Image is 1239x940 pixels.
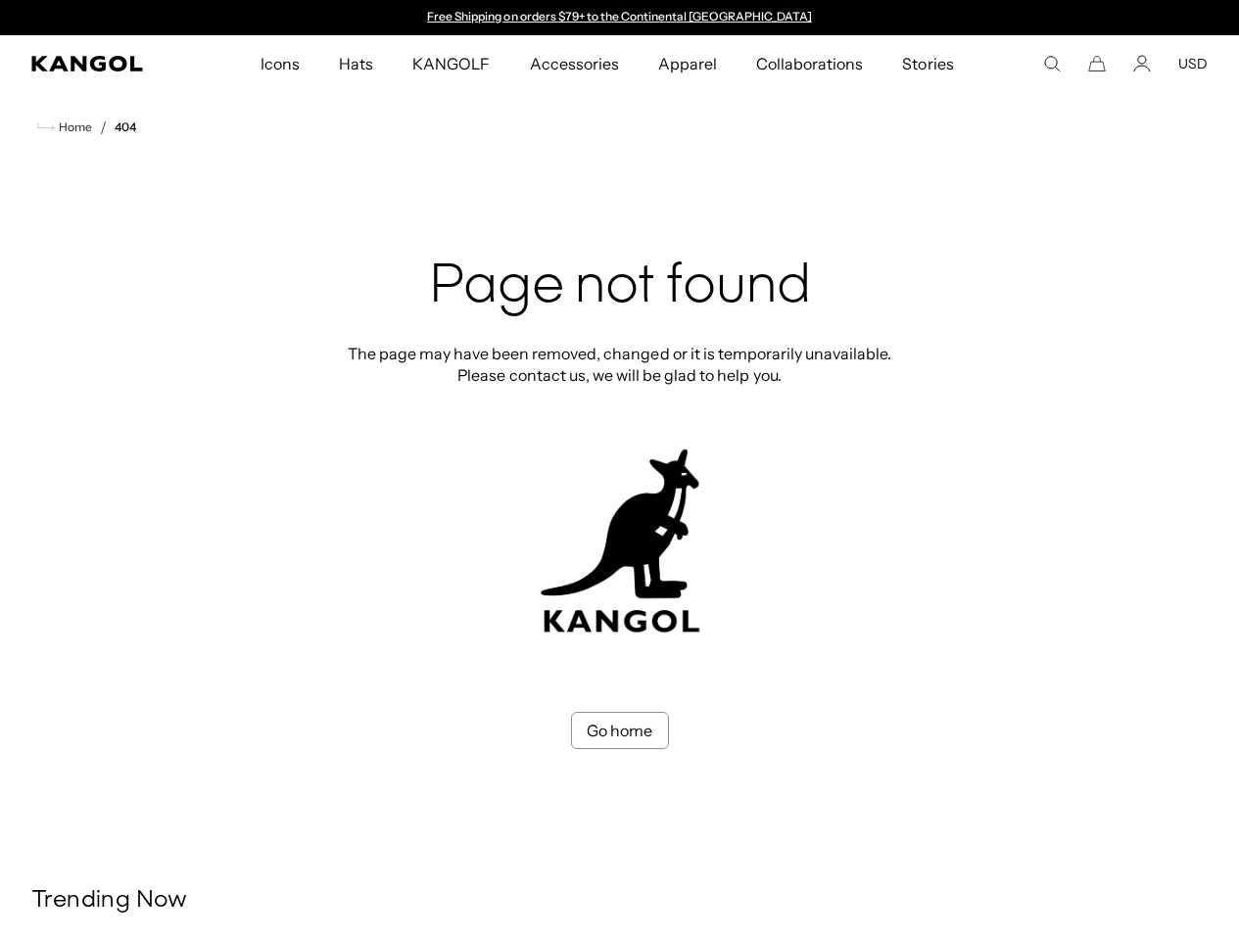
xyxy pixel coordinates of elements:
[339,35,373,92] span: Hats
[658,35,717,92] span: Apparel
[1088,55,1106,72] button: Cart
[902,35,953,92] span: Stories
[530,35,619,92] span: Accessories
[510,35,639,92] a: Accessories
[537,448,703,634] img: kangol-404-logo.jpg
[418,10,822,25] div: 1 of 2
[319,35,393,92] a: Hats
[1178,55,1208,72] button: USD
[261,35,300,92] span: Icons
[1133,55,1151,72] a: Account
[427,9,812,23] a: Free Shipping on orders $79+ to the Continental [GEOGRAPHIC_DATA]
[55,120,92,134] span: Home
[393,35,509,92] a: KANGOLF
[241,35,319,92] a: Icons
[412,35,490,92] span: KANGOLF
[342,257,898,319] h2: Page not found
[639,35,737,92] a: Apparel
[571,712,669,749] a: Go home
[115,120,136,134] a: 404
[756,35,863,92] span: Collaborations
[1043,55,1061,72] summary: Search here
[737,35,882,92] a: Collaborations
[37,118,92,136] a: Home
[92,116,107,139] li: /
[31,56,171,71] a: Kangol
[31,886,1208,916] h3: Trending Now
[882,35,973,92] a: Stories
[342,343,898,386] p: The page may have been removed, changed or it is temporarily unavailable. Please contact us, we w...
[418,10,822,25] slideshow-component: Announcement bar
[418,10,822,25] div: Announcement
